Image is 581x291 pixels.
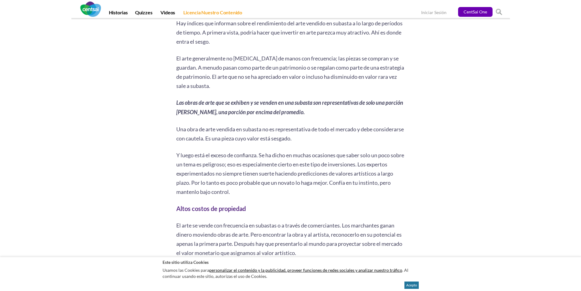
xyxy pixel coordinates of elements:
a: Videos [157,9,179,18]
img: CentSai [80,2,101,17]
span: El arte se vende con frecuencia en subastas o a través de comerciantes. Los marchantes ganan dine... [176,222,402,256]
span: Una obra de arte vendida en subasta no es representativa de todo el mercado y debe considerarse c... [176,126,404,142]
span: Y luego está el exceso de confianza. Se ha dicho en muchas ocasiones que saber solo un poco sobre... [176,152,404,195]
i: Las obras de arte que se exhiben y se venden en una subasta son representativas de solo una porci... [176,100,403,116]
a: CentSai One [458,7,493,17]
h2: Este sitio utiliza Cookies [163,259,419,265]
b: Altos costos de propiedad [176,205,246,212]
span: El arte generalmente no [MEDICAL_DATA] de manos con frecuencia; las piezas se compran y se guarda... [176,55,404,89]
p: Usamos las Cookies para . Al continuar usando este sitio, autorizas el uso de Cookies. [163,266,419,281]
button: Acepto [404,282,419,289]
a: Quizzes [131,9,156,18]
a: Historias [105,9,131,18]
span: Hay índices que informan sobre el rendimiento del arte vendido en subasta a lo largo de períodos ... [176,20,403,45]
a: Licencia Nuestro Contenido [180,9,246,18]
a: Iniciar Sesión [421,10,447,16]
